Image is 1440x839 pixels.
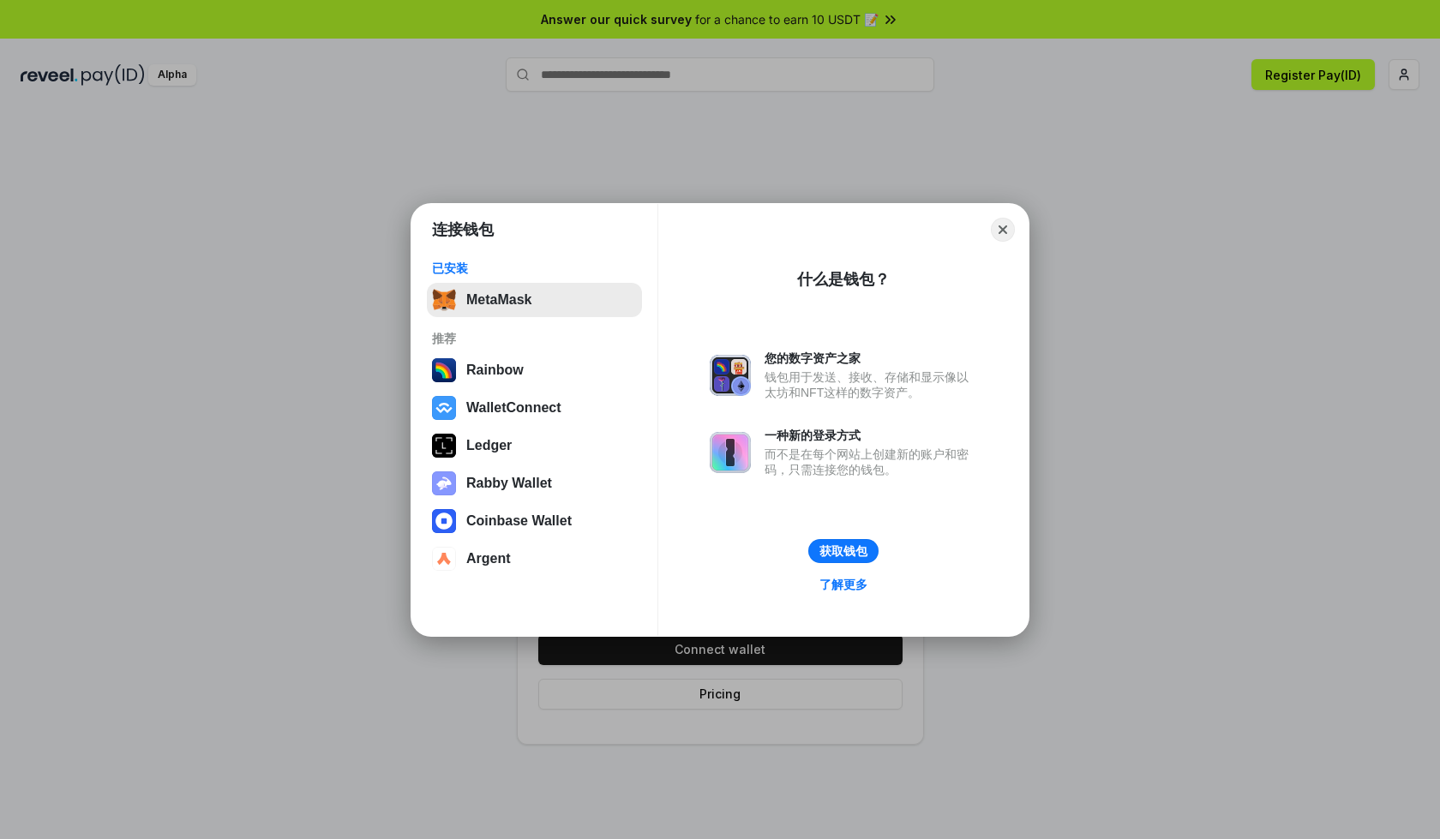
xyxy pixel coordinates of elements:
[797,269,890,290] div: 什么是钱包？
[466,551,511,566] div: Argent
[432,509,456,533] img: svg+xml,%3Csvg%20width%3D%2228%22%20height%3D%2228%22%20viewBox%3D%220%200%2028%2028%22%20fill%3D...
[466,513,572,529] div: Coinbase Wallet
[466,400,561,416] div: WalletConnect
[427,283,642,317] button: MetaMask
[819,577,867,592] div: 了解更多
[466,476,552,491] div: Rabby Wallet
[427,353,642,387] button: Rainbow
[819,543,867,559] div: 获取钱包
[427,542,642,576] button: Argent
[466,292,531,308] div: MetaMask
[710,432,751,473] img: svg+xml,%3Csvg%20xmlns%3D%22http%3A%2F%2Fwww.w3.org%2F2000%2Fsvg%22%20fill%3D%22none%22%20viewBox...
[710,355,751,396] img: svg+xml,%3Csvg%20xmlns%3D%22http%3A%2F%2Fwww.w3.org%2F2000%2Fsvg%22%20fill%3D%22none%22%20viewBox...
[809,573,878,596] a: 了解更多
[765,446,977,477] div: 而不是在每个网站上创建新的账户和密码，只需连接您的钱包。
[466,363,524,378] div: Rainbow
[432,547,456,571] img: svg+xml,%3Csvg%20width%3D%2228%22%20height%3D%2228%22%20viewBox%3D%220%200%2028%2028%22%20fill%3D...
[427,391,642,425] button: WalletConnect
[765,428,977,443] div: 一种新的登录方式
[991,218,1015,242] button: Close
[466,438,512,453] div: Ledger
[432,358,456,382] img: svg+xml,%3Csvg%20width%3D%22120%22%20height%3D%22120%22%20viewBox%3D%220%200%20120%20120%22%20fil...
[432,331,637,346] div: 推荐
[808,539,879,563] button: 获取钱包
[432,434,456,458] img: svg+xml,%3Csvg%20xmlns%3D%22http%3A%2F%2Fwww.w3.org%2F2000%2Fsvg%22%20width%3D%2228%22%20height%3...
[427,466,642,500] button: Rabby Wallet
[432,261,637,276] div: 已安装
[765,369,977,400] div: 钱包用于发送、接收、存储和显示像以太坊和NFT这样的数字资产。
[432,288,456,312] img: svg+xml,%3Csvg%20fill%3D%22none%22%20height%3D%2233%22%20viewBox%3D%220%200%2035%2033%22%20width%...
[432,471,456,495] img: svg+xml,%3Csvg%20xmlns%3D%22http%3A%2F%2Fwww.w3.org%2F2000%2Fsvg%22%20fill%3D%22none%22%20viewBox...
[432,219,494,240] h1: 连接钱包
[427,428,642,463] button: Ledger
[432,396,456,420] img: svg+xml,%3Csvg%20width%3D%2228%22%20height%3D%2228%22%20viewBox%3D%220%200%2028%2028%22%20fill%3D...
[765,351,977,366] div: 您的数字资产之家
[427,504,642,538] button: Coinbase Wallet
